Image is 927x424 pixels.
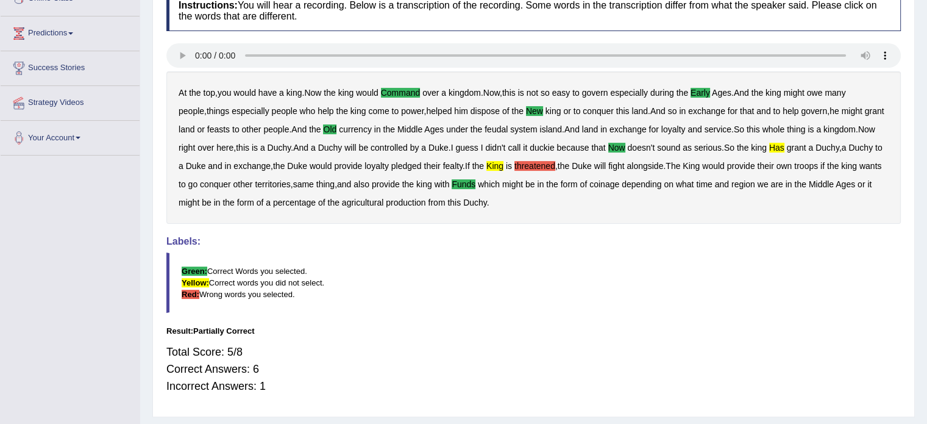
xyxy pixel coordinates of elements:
b: troops [794,161,818,171]
b: and [337,179,351,189]
b: which [478,179,500,189]
b: thing [316,179,335,189]
b: king [486,161,503,171]
b: Now [858,124,875,134]
b: Yellow: [182,278,209,287]
a: Success Stories [1,51,140,82]
b: Middle [809,179,834,189]
b: or [197,124,204,134]
b: might [179,198,199,207]
b: guess [455,143,478,153]
b: And [291,124,307,134]
b: govern [582,88,608,98]
b: exchange [233,161,271,171]
b: and [756,106,770,116]
b: of [318,198,325,207]
b: fight [608,161,624,171]
b: their [757,161,773,171]
b: Now [304,88,321,98]
b: the [273,161,285,171]
b: this [236,143,249,153]
b: conquer [200,179,231,189]
b: so [541,88,550,98]
b: in [786,179,792,189]
a: Predictions [1,16,140,47]
b: the [189,88,201,98]
b: alongside [627,161,663,171]
b: power [401,106,424,116]
b: and [687,124,701,134]
b: help [783,106,798,116]
b: Duke [572,161,592,171]
b: Red: [182,290,199,299]
b: other [233,179,253,189]
b: kingdom [823,124,856,134]
b: in [679,106,686,116]
b: Middle [397,124,422,134]
b: provide [727,161,755,171]
b: I [481,143,483,153]
b: form [561,179,578,189]
b: Duchy [268,143,291,153]
b: he [829,106,839,116]
a: Strategy Videos [1,86,140,117]
b: And [564,124,580,134]
b: of [257,198,264,207]
b: the [751,88,763,98]
b: doesn't [627,143,655,153]
b: for [648,124,658,134]
b: easy [552,88,570,98]
b: form [237,198,254,207]
b: helped [426,106,452,116]
b: currency [339,124,372,134]
b: Ages [836,179,855,189]
b: over [197,143,214,153]
b: what [676,179,694,189]
b: Duchy [848,143,873,153]
b: king [841,161,857,171]
b: early [691,88,710,98]
b: Duchy [463,198,487,207]
b: duckie [530,143,554,153]
b: a [266,198,271,207]
b: the [324,88,335,98]
b: provide [372,179,400,189]
b: a [421,143,426,153]
b: to [392,106,399,116]
b: land [582,124,598,134]
b: king [545,106,561,116]
div: Total Score: 5/8 Correct Answers: 6 Incorrect Answers: 1 [166,337,901,401]
b: feudal [485,124,508,134]
b: a [260,143,265,153]
b: Duke [287,161,307,171]
b: as [683,143,692,153]
b: in [374,124,381,134]
b: by [410,143,419,153]
b: fealty [443,161,463,171]
b: in [537,179,544,189]
b: the [327,198,339,207]
b: And [293,143,308,153]
b: top [203,88,215,98]
div: Result: [166,325,901,337]
b: especially [232,106,269,116]
b: people [263,124,289,134]
b: right [179,143,195,153]
b: a [441,88,446,98]
b: And [650,106,666,116]
b: Duke [428,143,449,153]
b: the [222,198,234,207]
b: the [383,124,395,134]
b: percentage [273,198,316,207]
b: might [502,179,523,189]
b: in [600,124,607,134]
b: this [502,88,516,98]
b: will [344,143,356,153]
b: might [784,88,804,98]
b: a [808,143,813,153]
b: king [416,179,432,189]
b: be [202,198,211,207]
b: Ages [424,124,444,134]
b: Duke [186,161,206,171]
b: to [773,106,780,116]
